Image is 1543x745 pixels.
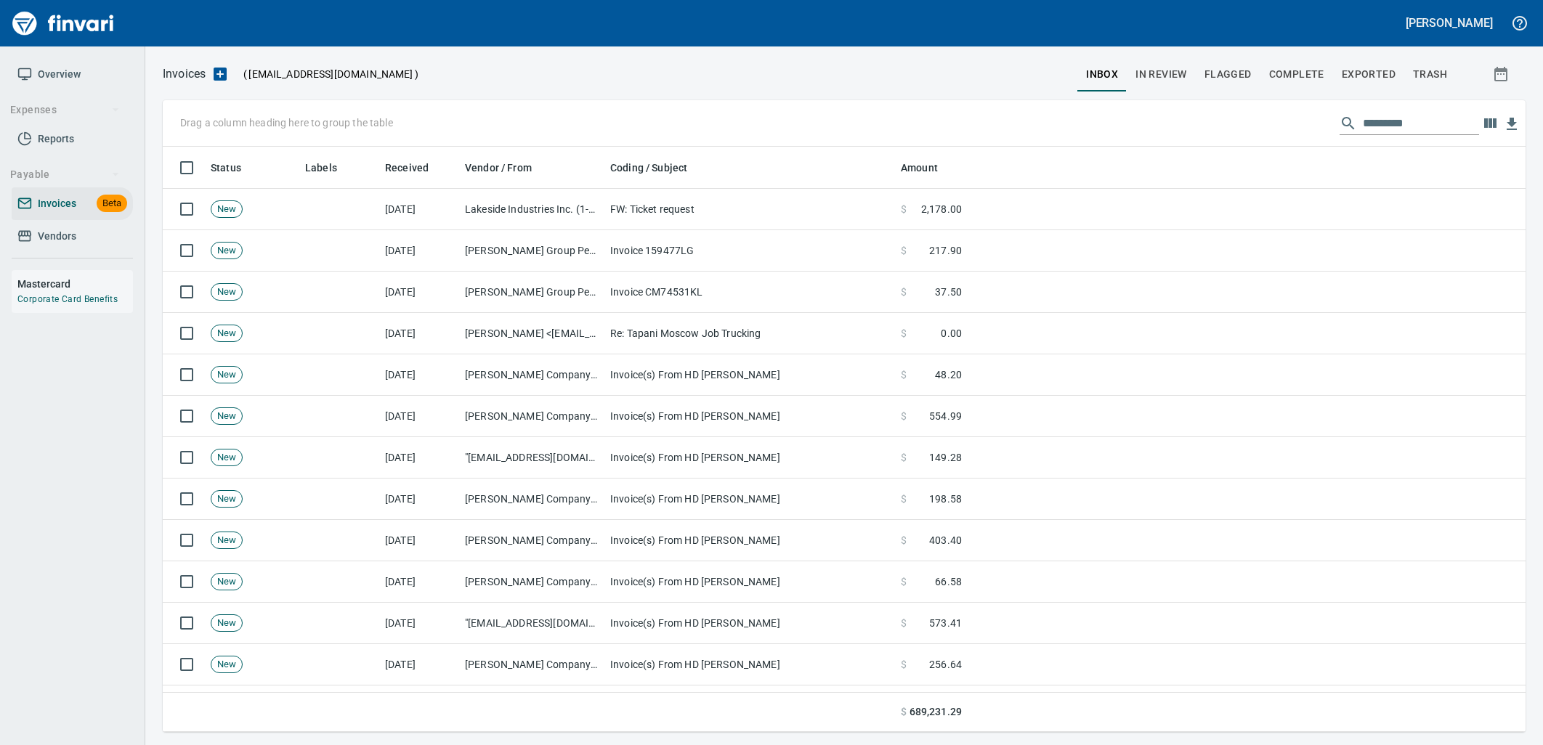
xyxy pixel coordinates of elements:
[604,520,895,561] td: Invoice(s) From HD [PERSON_NAME]
[38,130,74,148] span: Reports
[247,67,414,81] span: [EMAIL_ADDRESS][DOMAIN_NAME]
[379,685,459,727] td: [DATE]
[929,492,962,506] span: 198.58
[604,354,895,396] td: Invoice(s) From HD [PERSON_NAME]
[901,159,938,176] span: Amount
[379,230,459,272] td: [DATE]
[17,276,133,292] h6: Mastercard
[1204,65,1252,84] span: Flagged
[379,479,459,520] td: [DATE]
[935,574,962,589] span: 66.58
[38,195,76,213] span: Invoices
[459,644,604,685] td: [PERSON_NAME] Company Inc. (1-10431)
[9,6,118,41] img: Finvari
[604,437,895,479] td: Invoice(s) From HD [PERSON_NAME]
[1413,65,1447,84] span: trash
[901,409,907,423] span: $
[459,520,604,561] td: [PERSON_NAME] Company Inc. (1-10431)
[901,450,907,465] span: $
[935,367,962,382] span: 48.20
[901,367,907,382] span: $
[459,437,604,479] td: "[EMAIL_ADDRESS][DOMAIN_NAME]" <[EMAIL_ADDRESS][DOMAIN_NAME]>
[211,410,242,423] span: New
[385,159,447,176] span: Received
[211,159,260,176] span: Status
[379,437,459,479] td: [DATE]
[211,534,242,547] span: New
[379,189,459,230] td: [DATE]
[1135,65,1187,84] span: In Review
[459,603,604,644] td: "[EMAIL_ADDRESS][DOMAIN_NAME]" <[EMAIL_ADDRESS][DOMAIN_NAME]>
[211,368,242,382] span: New
[4,161,126,188] button: Payable
[163,65,206,83] p: Invoices
[459,479,604,520] td: [PERSON_NAME] Company Inc. (1-10431)
[901,657,907,672] span: $
[929,409,962,423] span: 554.99
[604,272,895,313] td: Invoice CM74531KL
[38,65,81,84] span: Overview
[10,101,120,119] span: Expenses
[921,202,962,216] span: 2,178.00
[211,616,242,630] span: New
[604,230,895,272] td: Invoice 159477LG
[929,243,962,258] span: 217.90
[459,561,604,603] td: [PERSON_NAME] Company Inc. (1-10431)
[604,479,895,520] td: Invoice(s) From HD [PERSON_NAME]
[1269,65,1324,84] span: Complete
[211,159,241,176] span: Status
[1406,15,1493,30] h5: [PERSON_NAME]
[211,244,242,258] span: New
[379,272,459,313] td: [DATE]
[211,658,242,672] span: New
[305,159,356,176] span: Labels
[1479,61,1526,87] button: Show invoices within a particular date range
[1479,113,1501,134] button: Choose columns to display
[459,313,604,354] td: [PERSON_NAME] <[EMAIL_ADDRESS][DOMAIN_NAME]>
[604,313,895,354] td: Re: Tapani Moscow Job Trucking
[610,159,687,176] span: Coding / Subject
[901,704,907,720] span: $
[211,285,242,299] span: New
[211,492,242,506] span: New
[929,533,962,547] span: 403.40
[901,326,907,341] span: $
[901,159,957,176] span: Amount
[1086,65,1118,84] span: inbox
[211,327,242,341] span: New
[379,396,459,437] td: [DATE]
[180,115,393,130] p: Drag a column heading here to group the table
[465,159,551,176] span: Vendor / From
[379,603,459,644] td: [DATE]
[929,657,962,672] span: 256.64
[935,285,962,299] span: 37.50
[901,202,907,216] span: $
[97,195,127,212] span: Beta
[1402,12,1497,34] button: [PERSON_NAME]
[910,704,962,720] span: 689,231.29
[604,644,895,685] td: Invoice(s) From HD [PERSON_NAME]
[379,644,459,685] td: [DATE]
[12,123,133,155] a: Reports
[941,326,962,341] span: 0.00
[12,187,133,220] a: InvoicesBeta
[604,189,895,230] td: FW: Ticket request
[459,272,604,313] td: [PERSON_NAME] Group Peterbilt([MEDICAL_DATA]) (1-38196)
[4,97,126,123] button: Expenses
[459,189,604,230] td: Lakeside Industries Inc. (1-10589)
[604,396,895,437] td: Invoice(s) From HD [PERSON_NAME]
[901,574,907,589] span: $
[604,603,895,644] td: Invoice(s) From HD [PERSON_NAME]
[211,575,242,589] span: New
[604,685,895,727] td: Invoice(s) From HD [PERSON_NAME]
[610,159,706,176] span: Coding / Subject
[235,67,418,81] p: ( )
[17,294,118,304] a: Corporate Card Benefits
[305,159,337,176] span: Labels
[211,203,242,216] span: New
[459,230,604,272] td: [PERSON_NAME] Group Peterbilt([MEDICAL_DATA]) (1-38196)
[379,354,459,396] td: [DATE]
[901,533,907,547] span: $
[901,285,907,299] span: $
